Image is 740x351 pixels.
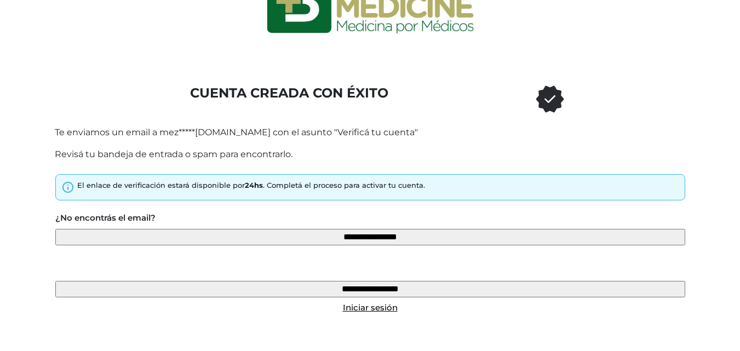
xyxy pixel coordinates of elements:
h1: CUENTA CREADA CON ÉXITO [159,85,420,101]
label: ¿No encontrás el email? [55,212,156,225]
div: El enlace de verificación estará disponible por . Completá el proceso para activar tu cuenta. [77,180,425,191]
p: Revisá tu bandeja de entrada o spam para encontrarlo. [55,148,686,161]
p: Te enviamos un email a mez*****[DOMAIN_NAME] con el asunto "Verificá tu cuenta" [55,126,686,139]
strong: 24hs [245,181,263,189]
a: Iniciar sesión [343,302,398,313]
